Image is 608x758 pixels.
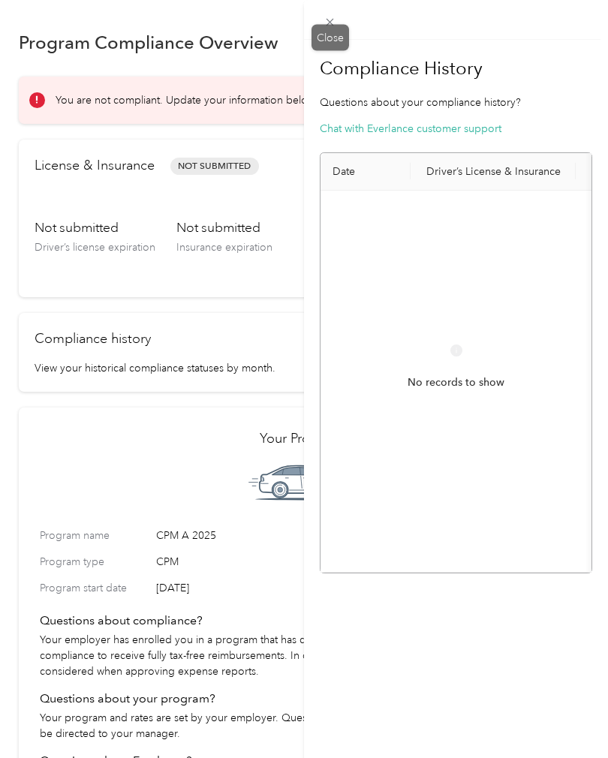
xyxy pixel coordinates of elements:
button: Chat with Everlance customer support [320,121,501,137]
th: Driver’s License & Insurance [411,153,576,191]
div: Close [312,25,349,51]
iframe: Everlance-gr Chat Button Frame [524,674,608,758]
span: No records to show [408,374,504,391]
th: Date [321,153,411,191]
h1: Compliance History [320,50,592,86]
p: Questions about your compliance history? [320,95,592,110]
